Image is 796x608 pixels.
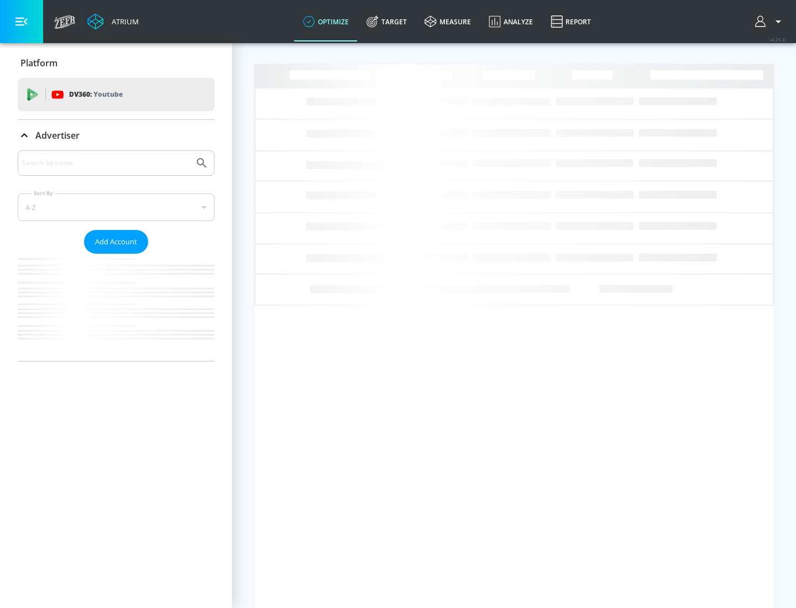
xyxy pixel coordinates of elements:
div: Advertiser [18,120,214,151]
a: Atrium [87,13,139,30]
div: DV360: Youtube [18,78,214,111]
div: Platform [18,48,214,78]
span: v 4.25.4 [769,36,785,43]
a: optimize [294,2,358,41]
div: Atrium [107,17,139,27]
a: measure [416,2,480,41]
p: Platform [20,57,57,69]
p: DV360: [69,88,123,101]
p: Advertiser [35,129,80,141]
div: Advertiser [18,150,214,361]
p: Youtube [93,88,123,100]
label: Sort By [32,190,55,197]
a: Analyze [480,2,542,41]
div: A-Z [18,193,214,221]
nav: list of Advertiser [18,254,214,361]
a: Report [542,2,600,41]
span: Add Account [95,235,137,248]
button: Add Account [84,230,148,254]
a: Target [358,2,416,41]
input: Search by name [22,156,190,170]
